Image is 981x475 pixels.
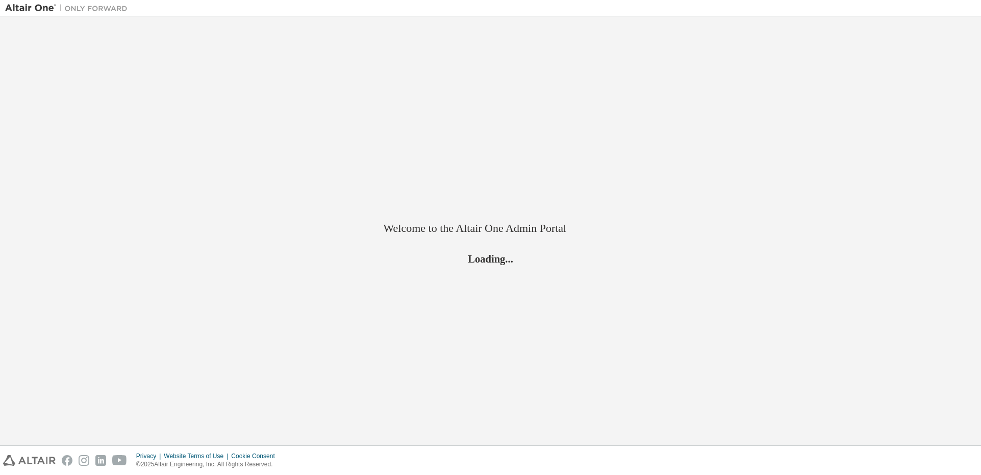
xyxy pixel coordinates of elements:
[62,455,72,466] img: facebook.svg
[384,221,598,235] h2: Welcome to the Altair One Admin Portal
[136,460,281,469] p: © 2025 Altair Engineering, Inc. All Rights Reserved.
[112,455,127,466] img: youtube.svg
[5,3,133,13] img: Altair One
[164,452,231,460] div: Website Terms of Use
[3,455,56,466] img: altair_logo.svg
[231,452,281,460] div: Cookie Consent
[384,252,598,266] h2: Loading...
[136,452,164,460] div: Privacy
[95,455,106,466] img: linkedin.svg
[79,455,89,466] img: instagram.svg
